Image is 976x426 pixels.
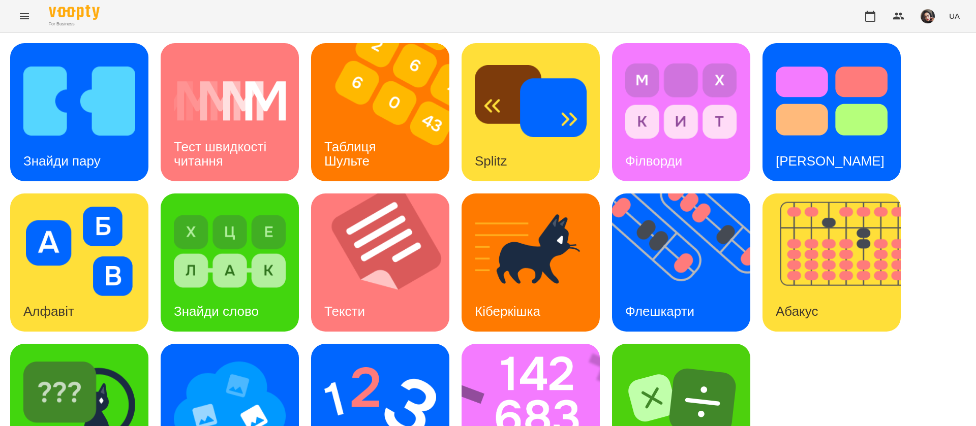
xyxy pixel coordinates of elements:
img: Знайди пару [23,56,135,146]
h3: Тест швидкості читання [174,139,270,168]
img: Кіберкішка [475,207,587,296]
a: Знайди словоЗнайди слово [161,193,299,332]
h3: Таблиця Шульте [324,139,380,168]
img: Алфавіт [23,207,135,296]
a: Знайди паруЗнайди пару [10,43,148,181]
h3: Алфавіт [23,304,74,319]
a: ФлешкартиФлешкарти [612,193,750,332]
a: Тест Струпа[PERSON_NAME] [762,43,901,181]
img: Таблиця Шульте [311,43,462,181]
span: For Business [49,21,100,27]
a: АбакусАбакус [762,193,901,332]
img: Знайди слово [174,207,286,296]
a: АлфавітАлфавіт [10,193,148,332]
img: Тест швидкості читання [174,56,286,146]
button: UA [945,7,964,25]
h3: Абакус [776,304,818,319]
span: UA [949,11,960,21]
h3: Флешкарти [625,304,694,319]
h3: [PERSON_NAME] [776,153,884,169]
a: SplitzSplitz [462,43,600,181]
h3: Знайди пару [23,153,101,169]
img: 415cf204168fa55e927162f296ff3726.jpg [921,9,935,23]
img: Splitz [475,56,587,146]
h3: Знайди слово [174,304,259,319]
a: Таблиця ШультеТаблиця Шульте [311,43,449,181]
a: ФілвордиФілворди [612,43,750,181]
h3: Splitz [475,153,507,169]
a: КіберкішкаКіберкішка [462,193,600,332]
button: Menu [12,4,37,28]
a: ТекстиТексти [311,193,449,332]
img: Тест Струпа [776,56,888,146]
img: Voopty Logo [49,5,100,20]
h3: Кіберкішка [475,304,540,319]
img: Абакус [762,193,913,332]
h3: Філворди [625,153,682,169]
a: Тест швидкості читанняТест швидкості читання [161,43,299,181]
img: Філворди [625,56,737,146]
h3: Тексти [324,304,365,319]
img: Тексти [311,193,462,332]
img: Флешкарти [612,193,763,332]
